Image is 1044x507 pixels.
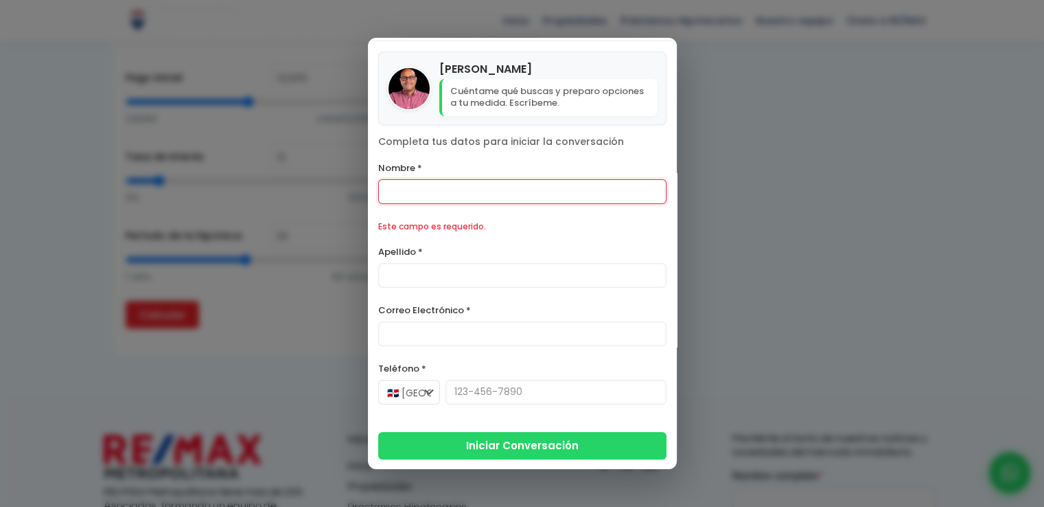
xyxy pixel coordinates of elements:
[378,218,666,235] div: Este campo es requerido.
[378,243,666,260] label: Apellido *
[378,360,666,377] label: Teléfono *
[439,60,658,78] h4: [PERSON_NAME]
[378,432,666,460] button: Iniciar Conversación
[445,380,666,405] input: 123-456-7890
[388,68,430,109] img: Julio Holguin
[378,159,666,177] label: Nombre *
[439,79,658,116] p: Cuéntame qué buscas y preparo opciones a tu medida. Escríbeme.
[378,302,666,319] label: Correo Electrónico *
[378,135,666,149] p: Completa tus datos para iniciar la conversación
